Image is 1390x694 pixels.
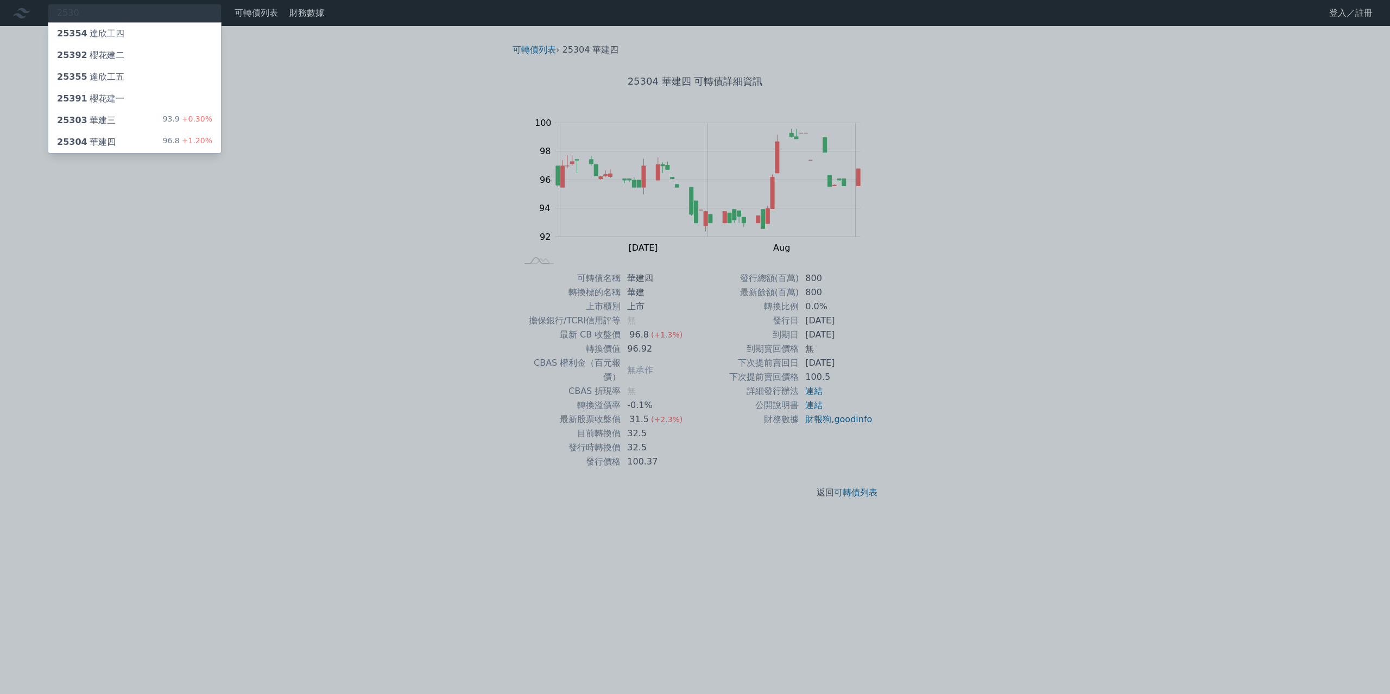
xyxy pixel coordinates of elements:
[57,114,116,127] div: 華建三
[48,66,221,88] a: 25355達欣工五
[57,92,124,105] div: 櫻花建一
[57,72,87,82] span: 25355
[57,50,87,60] span: 25392
[57,137,87,147] span: 25304
[57,71,124,84] div: 達欣工五
[48,131,221,153] a: 25304華建四 96.8+1.20%
[48,88,221,110] a: 25391櫻花建一
[180,136,212,145] span: +1.20%
[57,28,87,39] span: 25354
[48,44,221,66] a: 25392櫻花建二
[57,136,116,149] div: 華建四
[163,114,212,127] div: 93.9
[57,115,87,125] span: 25303
[180,114,212,123] span: +0.30%
[57,93,87,104] span: 25391
[57,49,124,62] div: 櫻花建二
[48,110,221,131] a: 25303華建三 93.9+0.30%
[57,27,124,40] div: 達欣工四
[48,23,221,44] a: 25354達欣工四
[163,136,212,149] div: 96.8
